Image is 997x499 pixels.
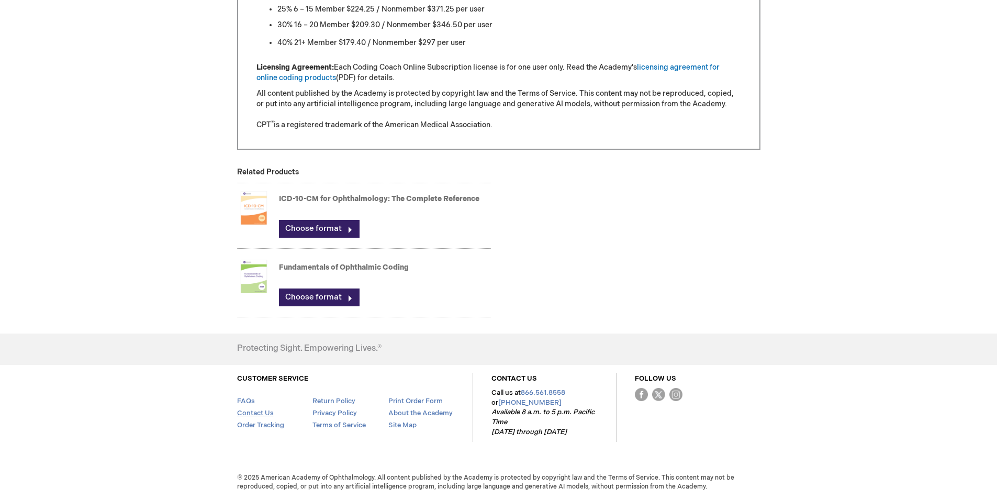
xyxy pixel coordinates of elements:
a: [PHONE_NUMBER] [498,398,562,407]
strong: Related Products [237,168,299,176]
img: ICD-10-CM for Ophthalmology: The Complete Reference [237,187,271,229]
img: Twitter [652,388,665,401]
a: Contact Us [237,409,274,417]
a: About the Academy [388,409,453,417]
a: Privacy Policy [312,409,357,417]
a: FAQs [237,397,255,405]
p: Call us at or [491,388,598,437]
a: Site Map [388,421,417,429]
a: Fundamentals of Ophthalmic Coding [279,263,409,272]
li: 25% 6 – 15 Member $224.25 / Nonmember $371.25 per user [277,4,741,15]
a: Return Policy [312,397,355,405]
span: © 2025 American Academy of Ophthalmology. All content published by the Academy is protected by co... [229,473,768,491]
a: CUSTOMER SERVICE [237,374,308,383]
p: All content published by the Academy is protected by copyright law and the Terms of Service. This... [256,88,741,130]
a: ICD-10-CM for Ophthalmology: The Complete Reference [279,194,479,203]
a: Terms of Service [312,421,366,429]
li: 40% 21+ Member $179.40 / Nonmember $297 per user [277,36,741,49]
a: CONTACT US [491,374,537,383]
a: Print Order Form [388,397,443,405]
strong: Licensing Agreement: [256,63,334,72]
a: Order Tracking [237,421,284,429]
img: instagram [669,388,682,401]
p: Each Coding Coach Online Subscription license is for one user only. Read the Academy's (PDF) for ... [256,62,741,83]
a: Choose format [279,289,360,306]
li: 30% 16 – 20 Member $209.30 / Nonmember $346.50 per user [277,20,741,30]
sup: ® [271,120,274,126]
em: Available 8 a.m. to 5 p.m. Pacific Time [DATE] through [DATE] [491,408,595,436]
a: licensing agreement for online coding products [256,63,720,82]
a: Choose format [279,220,360,238]
a: 866.561.8558 [521,389,565,397]
img: Fundamentals of Ophthalmic Coding [237,256,271,297]
img: Facebook [635,388,648,401]
a: FOLLOW US [635,374,676,383]
h4: Protecting Sight. Empowering Lives.® [237,344,382,353]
